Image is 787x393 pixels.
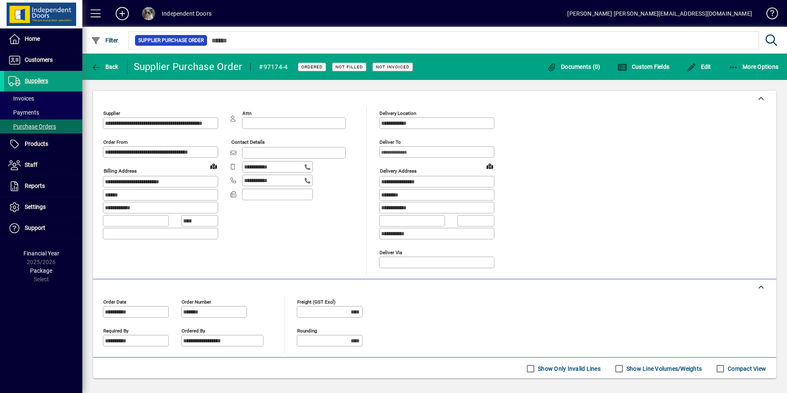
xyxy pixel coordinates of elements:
[729,63,779,70] span: More Options
[103,110,120,116] mat-label: Supplier
[25,161,37,168] span: Staff
[380,110,416,116] mat-label: Delivery Location
[182,299,211,304] mat-label: Order number
[25,56,53,63] span: Customers
[625,365,702,373] label: Show Line Volumes/Weights
[23,250,59,257] span: Financial Year
[103,327,128,333] mat-label: Required by
[30,267,52,274] span: Package
[4,134,82,154] a: Products
[4,105,82,119] a: Payments
[617,63,669,70] span: Custom Fields
[4,50,82,70] a: Customers
[376,64,410,70] span: Not Invoiced
[726,59,781,74] button: More Options
[685,59,713,74] button: Edit
[483,159,496,173] a: View on map
[567,7,752,20] div: [PERSON_NAME] [PERSON_NAME][EMAIL_ADDRESS][DOMAIN_NAME]
[25,140,48,147] span: Products
[25,204,46,210] span: Settings
[536,365,601,373] label: Show Only Invalid Lines
[138,36,204,44] span: Supplier Purchase Order
[103,299,126,304] mat-label: Order date
[162,7,212,20] div: Independent Doors
[4,29,82,49] a: Home
[297,299,335,304] mat-label: Freight (GST excl)
[4,197,82,218] a: Settings
[545,59,603,74] button: Documents (0)
[760,2,777,28] a: Knowledge Base
[547,63,601,70] span: Documents (0)
[207,159,220,173] a: View on map
[8,109,39,116] span: Payments
[242,110,251,116] mat-label: Attn
[4,176,82,196] a: Reports
[89,33,121,48] button: Filter
[4,119,82,133] a: Purchase Orders
[91,63,119,70] span: Back
[109,6,135,21] button: Add
[182,327,205,333] mat-label: Ordered by
[25,77,48,84] span: Suppliers
[89,59,121,74] button: Back
[4,218,82,239] a: Support
[25,182,45,189] span: Reports
[91,37,119,44] span: Filter
[687,63,711,70] span: Edit
[135,6,162,21] button: Profile
[380,249,402,255] mat-label: Deliver via
[134,60,242,73] div: Supplier Purchase Order
[4,91,82,105] a: Invoices
[259,61,288,74] div: #97174-4
[25,225,45,231] span: Support
[82,59,128,74] app-page-header-button: Back
[8,123,56,130] span: Purchase Orders
[25,35,40,42] span: Home
[335,64,363,70] span: Not Filled
[4,155,82,175] a: Staff
[8,95,34,102] span: Invoices
[615,59,671,74] button: Custom Fields
[103,139,128,145] mat-label: Order from
[301,64,323,70] span: Ordered
[726,365,766,373] label: Compact View
[380,139,401,145] mat-label: Deliver To
[297,327,317,333] mat-label: Rounding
